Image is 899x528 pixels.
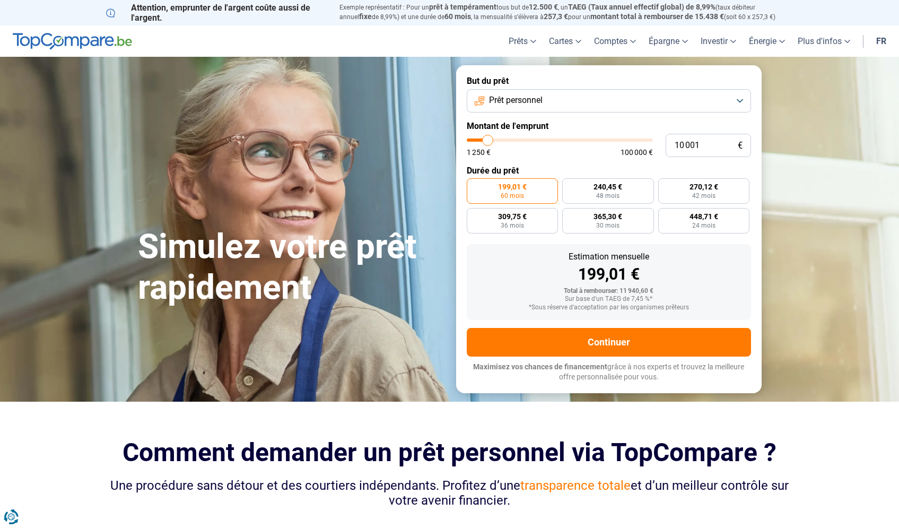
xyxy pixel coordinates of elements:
[593,183,622,191] span: 240,45 €
[588,25,642,57] a: Comptes
[339,3,793,22] p: Exemple représentatif : Pour un tous but de , un (taux débiteur annuel de 8,99%) et une durée de ...
[689,183,718,191] span: 270,12 €
[689,213,718,220] span: 448,71 €
[467,89,751,112] button: Prêt personnel
[467,328,751,357] button: Continuer
[590,12,724,21] span: montant total à rembourser de 15.438 €
[568,3,715,11] span: TAEG (Taux annuel effectif global) de 8,99%
[544,12,568,21] span: 257,3 €
[475,266,743,282] div: 199,01 €
[429,3,496,11] span: prêt à tempérament
[467,166,751,176] label: Durée du prêt
[475,296,743,303] div: Sur base d'un TAEG de 7,45 %*
[489,94,543,106] span: Prêt personnel
[467,149,491,156] span: 1 250 €
[467,362,751,383] p: grâce à nos experts et trouvez la meilleure offre personnalisée pour vous.
[467,76,751,86] label: But du prêt
[642,25,694,57] a: Épargne
[359,12,372,21] span: fixe
[529,3,558,11] span: 12.500 €
[501,193,524,199] span: 60 mois
[791,25,857,57] a: Plus d'infos
[501,222,524,229] span: 36 mois
[743,25,791,57] a: Énergie
[738,141,743,150] span: €
[596,222,619,229] span: 30 mois
[473,362,607,371] span: Maximisez vos chances de financement
[467,121,751,131] label: Montant de l'emprunt
[475,288,743,295] div: Total à rembourser: 11 940,60 €
[692,193,715,199] span: 42 mois
[621,149,653,156] span: 100 000 €
[498,183,527,191] span: 199,01 €
[502,25,543,57] a: Prêts
[444,12,471,21] span: 60 mois
[475,253,743,261] div: Estimation mensuelle
[13,33,132,50] img: TopCompare
[498,213,527,220] span: 309,75 €
[692,222,715,229] span: 24 mois
[543,25,588,57] a: Cartes
[596,193,619,199] span: 48 mois
[870,25,893,57] a: fr
[593,213,622,220] span: 365,30 €
[520,478,631,493] span: transparence totale
[106,3,327,23] p: Attention, emprunter de l'argent coûte aussi de l'argent.
[694,25,743,57] a: Investir
[106,438,793,467] h2: Comment demander un prêt personnel via TopCompare ?
[475,304,743,311] div: *Sous réserve d'acceptation par les organismes prêteurs
[106,478,793,509] div: Une procédure sans détour et des courtiers indépendants. Profitez d’une et d’un meilleur contrôle...
[138,227,443,308] h1: Simulez votre prêt rapidement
